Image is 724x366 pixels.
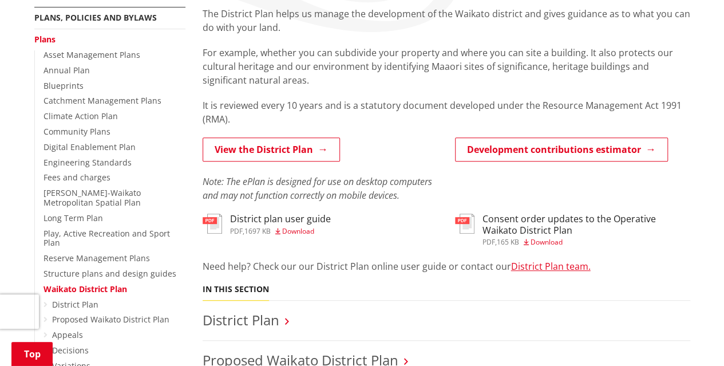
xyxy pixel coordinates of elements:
a: Plans [34,34,56,45]
a: Long Term Plan [43,212,103,223]
a: Structure plans and design guides [43,268,176,279]
img: document-pdf.svg [203,214,222,234]
a: District Plan [52,299,98,310]
h3: District plan user guide [230,214,331,225]
span: Download [531,237,563,247]
p: Need help? Check our our District Plan online user guide or contact our [203,259,690,273]
a: District Plan [203,310,279,329]
a: Engineering Standards [43,157,132,168]
a: Play, Active Recreation and Sport Plan [43,228,170,249]
a: Decisions [52,345,89,356]
a: Fees and charges [43,172,110,183]
div: , [230,228,331,235]
a: Asset Management Plans [43,49,140,60]
span: pdf [482,237,495,247]
a: Appeals [52,329,83,340]
a: Catchment Management Plans [43,95,161,106]
iframe: Messenger Launcher [671,318,713,359]
a: Consent order updates to the Operative Waikato District Plan pdf,165 KB Download [455,214,690,245]
a: Plans, policies and bylaws [34,12,157,23]
a: Annual Plan [43,65,90,76]
a: Digital Enablement Plan [43,141,136,152]
a: Climate Action Plan [43,111,118,121]
em: Note: The ePlan is designed for use on desktop computers and may not function correctly on mobile... [203,175,432,202]
a: Community Plans [43,126,110,137]
p: The District Plan helps us manage the development of the Waikato district and gives guidance as t... [203,7,690,34]
a: Proposed Waikato District Plan [52,314,169,325]
span: pdf [230,226,243,236]
a: Top [11,342,53,366]
h5: In this section [203,285,269,294]
p: For example, whether you can subdivide your property and where you can site a building. It also p... [203,46,690,87]
a: Reserve Management Plans [43,253,150,263]
a: Blueprints [43,80,84,91]
a: View the District Plan [203,137,340,162]
span: 165 KB [497,237,519,247]
a: Waikato District Plan [43,284,127,294]
p: It is reviewed every 10 years and is a statutory document developed under the Resource Management... [203,99,690,126]
a: [PERSON_NAME]-Waikato Metropolitan Spatial Plan [43,187,141,208]
img: document-pdf.svg [455,214,474,234]
div: , [482,239,690,246]
a: Development contributions estimator [455,137,668,162]
span: Download [282,226,314,236]
a: District plan user guide pdf,1697 KB Download [203,214,331,234]
span: 1697 KB [244,226,271,236]
h3: Consent order updates to the Operative Waikato District Plan [482,214,690,235]
a: District Plan team. [511,260,591,273]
